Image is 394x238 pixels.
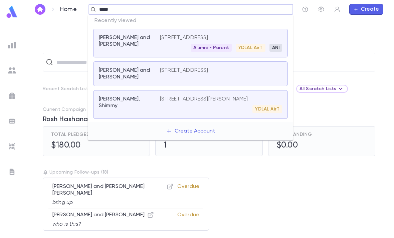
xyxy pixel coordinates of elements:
img: letters_grey.7941b92b52307dd3b8a917253454ce1c.svg [8,168,16,176]
span: Outstanding [276,132,312,137]
p: Home [60,6,77,13]
span: YDLAL AirT [252,106,282,112]
p: bring up [52,199,173,206]
p: [PERSON_NAME], Shimmy [99,96,152,109]
p: [STREET_ADDRESS] [160,34,208,41]
img: imports_grey.530a8a0e642e233f2baf0ef88e8c9fcb.svg [8,143,16,151]
p: Overdue [177,183,199,206]
p: who is this? [52,221,154,228]
div: All Scratch Lists [300,85,345,93]
p: [PERSON_NAME] and [PERSON_NAME] [52,212,154,218]
p: Current Campaign [43,107,86,112]
h5: $180.00 [51,141,81,151]
img: logo [5,5,19,18]
span: Total Pledges [51,132,89,137]
h5: $0.00 [276,141,298,151]
button: Create Account [161,125,220,138]
h5: 1 [164,141,167,151]
div: All Scratch Lists [296,85,348,93]
p: [PERSON_NAME] and [PERSON_NAME] [99,34,152,48]
button: Create [349,4,383,15]
img: batches_grey.339ca447c9d9533ef1741baa751efc33.svg [8,117,16,125]
p: [PERSON_NAME] and [PERSON_NAME] [PERSON_NAME] [52,183,173,197]
p: Recent Scratch Lists [43,86,90,91]
p: [STREET_ADDRESS] [160,67,208,74]
span: ANI [269,45,282,50]
p: [STREET_ADDRESS][PERSON_NAME] [160,96,248,102]
img: campaigns_grey.99e729a5f7ee94e3726e6486bddda8f1.svg [8,92,16,100]
p: Recently viewed [88,15,293,27]
img: students_grey.60c7aba0da46da39d6d829b817ac14fc.svg [8,66,16,74]
span: Rosh Hashanah/Yom Kipper 5786 [43,115,149,124]
img: reports_grey.c525e4749d1bce6a11f5fe2a8de1b229.svg [8,41,16,49]
p: Overdue [177,212,199,228]
span: Alumni - Parent [191,45,232,50]
p: [PERSON_NAME] and [PERSON_NAME] [99,67,152,80]
img: home_white.a664292cf8c1dea59945f0da9f25487c.svg [36,7,44,12]
span: YDLAL AirT [236,45,265,50]
p: Upcoming Follow-ups ( 18 ) [43,170,375,175]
